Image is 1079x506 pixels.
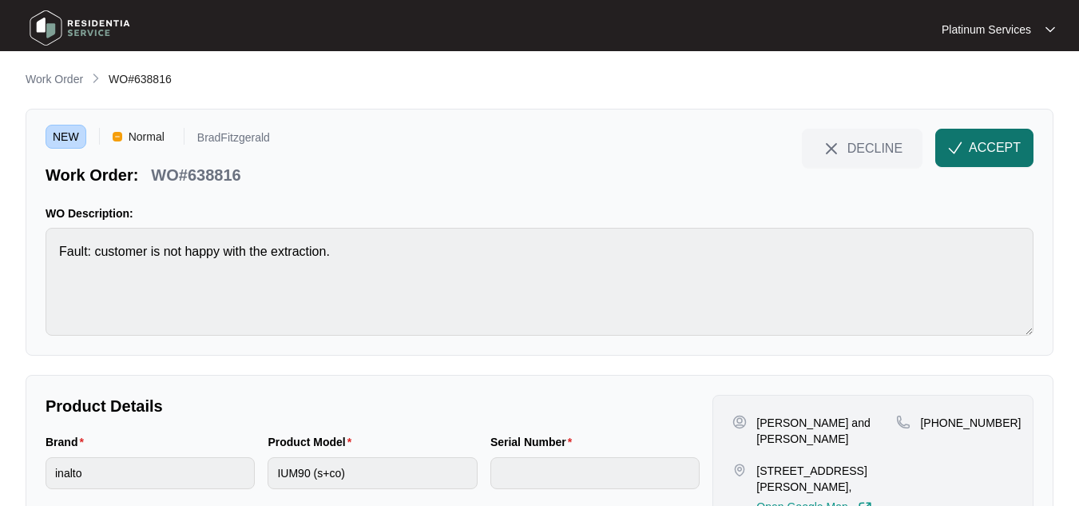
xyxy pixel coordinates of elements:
[969,138,1021,157] span: ACCEPT
[109,73,172,86] span: WO#638816
[802,129,922,167] button: close-IconDECLINE
[46,205,1033,221] p: WO Description:
[1045,26,1055,34] img: dropdown arrow
[822,139,841,158] img: close-Icon
[197,132,270,149] p: BradFitzgerald
[896,415,910,429] img: map-pin
[756,463,896,495] p: [STREET_ADDRESS][PERSON_NAME],
[26,71,83,87] p: Work Order
[942,22,1031,38] p: Platinum Services
[732,463,747,477] img: map-pin
[46,228,1033,336] textarea: Fault: customer is not happy with the extraction.
[22,71,86,89] a: Work Order
[46,125,86,149] span: NEW
[151,164,240,186] p: WO#638816
[756,415,896,447] p: [PERSON_NAME] and [PERSON_NAME]
[89,72,102,85] img: chevron-right
[24,4,136,52] img: residentia service logo
[490,434,578,450] label: Serial Number
[847,139,902,157] span: DECLINE
[268,434,358,450] label: Product Model
[46,164,138,186] p: Work Order:
[732,415,747,429] img: user-pin
[490,457,700,489] input: Serial Number
[935,129,1033,167] button: check-IconACCEPT
[46,457,255,489] input: Brand
[920,415,1021,431] p: [PHONE_NUMBER]
[46,434,90,450] label: Brand
[268,457,477,489] input: Product Model
[122,125,171,149] span: Normal
[113,132,122,141] img: Vercel Logo
[46,395,700,417] p: Product Details
[948,141,962,155] img: check-Icon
